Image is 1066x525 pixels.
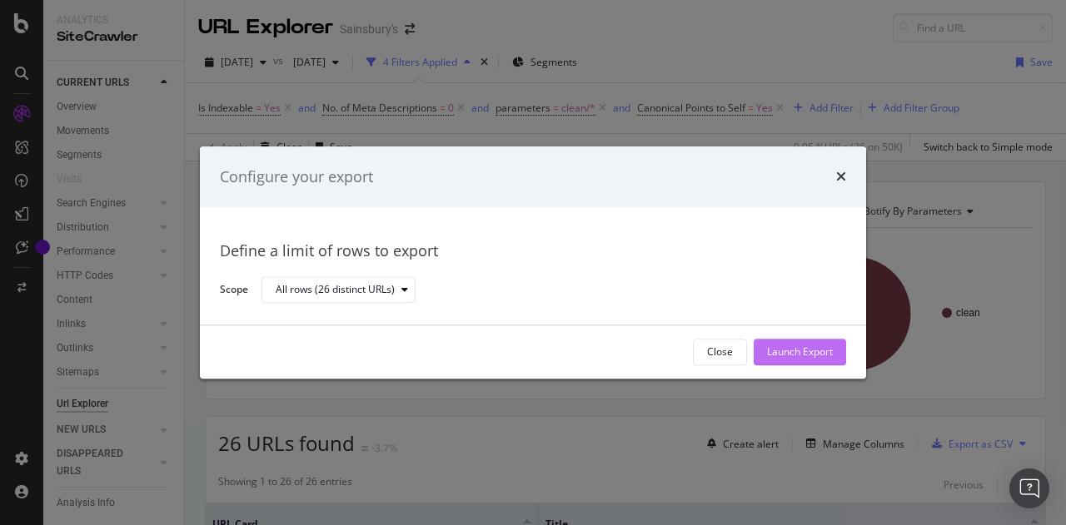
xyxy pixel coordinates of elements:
div: Open Intercom Messenger [1009,468,1049,508]
button: All rows (26 distinct URLs) [262,277,416,304]
div: modal [200,146,866,379]
div: Define a limit of rows to export [220,241,846,263]
button: Launch Export [754,339,846,365]
div: All rows (26 distinct URLs) [276,285,395,295]
div: times [836,166,846,188]
div: Configure your export [220,166,373,188]
button: Close [693,339,747,365]
label: Scope [220,282,248,300]
div: Close [707,345,733,359]
div: Launch Export [767,345,833,359]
